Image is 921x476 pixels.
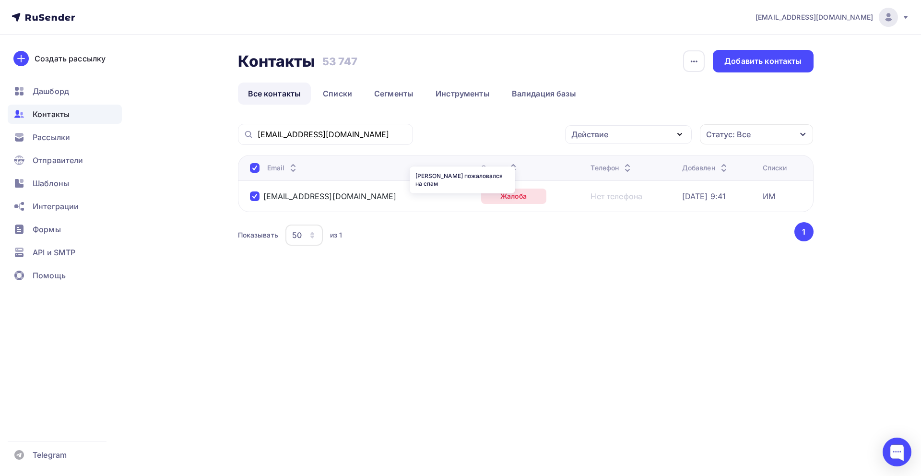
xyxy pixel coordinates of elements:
div: Email [267,163,299,173]
div: Создать рассылку [35,53,106,64]
span: Интеграции [33,201,79,212]
button: 50 [285,224,323,246]
div: 50 [292,229,302,241]
a: [EMAIL_ADDRESS][DOMAIN_NAME] [756,8,909,27]
span: [EMAIL_ADDRESS][DOMAIN_NAME] [756,12,873,22]
a: Шаблоны [8,174,122,193]
span: Формы [33,224,61,235]
div: Статус [481,163,519,173]
div: [PERSON_NAME] пожаловался на спам [410,167,515,193]
span: Рассылки [33,131,70,143]
h2: Контакты [238,52,316,71]
div: Списки [763,163,787,173]
div: Добавлен [682,163,730,173]
button: Go to page 1 [794,222,814,241]
div: Добавить контакты [724,56,802,67]
a: Дашборд [8,82,122,101]
a: ИМ [763,191,775,201]
span: API и SMTP [33,247,75,258]
a: [DATE] 9:41 [682,191,726,201]
a: [EMAIL_ADDRESS][DOMAIN_NAME] [263,191,397,201]
a: Списки [313,83,362,105]
a: Валидация базы [502,83,586,105]
a: Нет телефона [590,191,642,201]
a: Формы [8,220,122,239]
h3: 53 747 [322,55,358,68]
span: Telegram [33,449,67,461]
button: Действие [565,125,692,144]
div: Статус: Все [706,129,751,140]
div: из 1 [330,230,342,240]
div: Телефон [590,163,633,173]
a: Рассылки [8,128,122,147]
div: Показывать [238,230,278,240]
ul: Pagination [792,222,814,241]
span: Дашборд [33,85,69,97]
span: Помощь [33,270,66,281]
span: Отправители [33,155,83,166]
div: Действие [571,129,608,140]
a: Жалоба [481,189,546,204]
a: Все контакты [238,83,311,105]
span: Контакты [33,108,70,120]
a: Контакты [8,105,122,124]
a: Сегменты [364,83,424,105]
span: Шаблоны [33,178,69,189]
button: Статус: Все [699,124,814,145]
input: Поиск [258,129,407,140]
a: Отправители [8,151,122,170]
a: Инструменты [425,83,500,105]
